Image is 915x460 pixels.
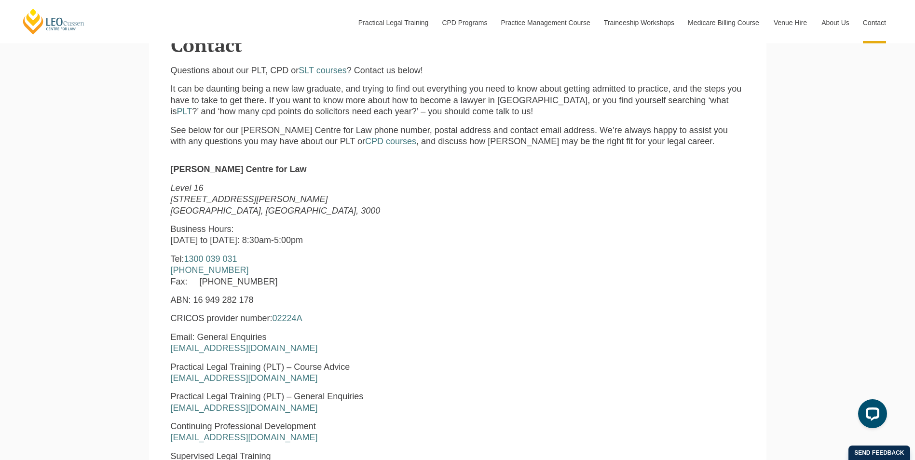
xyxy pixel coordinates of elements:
a: [EMAIL_ADDRESS][DOMAIN_NAME] [171,373,318,383]
a: Practical Legal Training [351,2,435,43]
p: See below for our [PERSON_NAME] Centre for Law phone number, postal address and contact email add... [171,125,745,148]
em: [GEOGRAPHIC_DATA], [GEOGRAPHIC_DATA], 3000 [171,206,381,216]
a: Traineeship Workshops [597,2,681,43]
a: [PHONE_NUMBER] [171,265,249,275]
a: 02224A [273,313,302,323]
a: Venue Hire [766,2,814,43]
strong: [PERSON_NAME] Centre for Law [171,164,307,174]
a: [EMAIL_ADDRESS][DOMAIN_NAME] [171,433,318,442]
p: Continuing Professional Development [171,421,500,444]
a: Practice Management Course [494,2,597,43]
p: CRICOS provider number: [171,313,500,324]
p: ABN: 16 949 282 178 [171,295,500,306]
em: Level 16 [171,183,204,193]
a: [PERSON_NAME] Centre for Law [22,8,86,35]
p: Practical Legal Training (PLT) – Course Advice [171,362,500,384]
p: Business Hours: [DATE] to [DATE]: 8:30am-5:00pm [171,224,500,246]
a: 1300 039 031 [184,254,237,264]
a: Contact [856,2,893,43]
iframe: LiveChat chat widget [850,395,891,436]
a: CPD Programs [435,2,493,43]
p: It can be daunting being a new law graduate, and trying to find out everything you need to know a... [171,83,745,117]
em: [STREET_ADDRESS][PERSON_NAME] [171,194,328,204]
p: Email: General Enquiries [171,332,500,354]
a: PLT [177,107,192,116]
a: [EMAIL_ADDRESS][DOMAIN_NAME] [171,343,318,353]
a: SLT courses [299,66,346,75]
p: Questions about our PLT, CPD or ? Contact us below! [171,65,745,76]
a: About Us [814,2,856,43]
span: Practical Legal Training (PLT) – General Enquiries [171,392,364,401]
a: [EMAIL_ADDRESS][DOMAIN_NAME] [171,403,318,413]
p: Tel: Fax: [PHONE_NUMBER] [171,254,500,287]
a: CPD courses [365,136,416,146]
a: Medicare Billing Course [681,2,766,43]
h2: Contact [171,34,745,55]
